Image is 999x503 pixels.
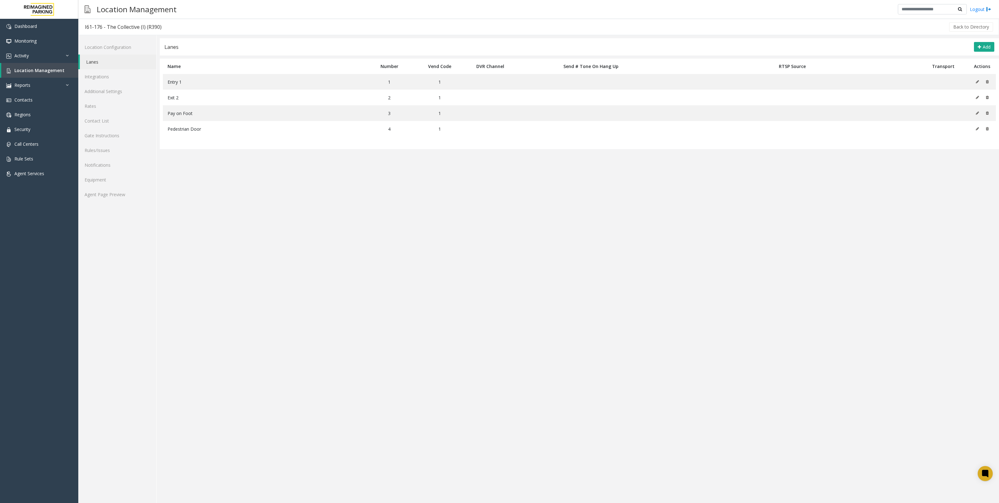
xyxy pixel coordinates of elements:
[78,99,156,113] a: Rates
[78,69,156,84] a: Integrations
[974,42,994,52] button: Add
[78,113,156,128] a: Contact List
[515,59,666,74] th: Send # Tone On Hang Up
[168,95,179,101] span: Exit 2
[80,55,156,69] a: Lanes
[78,128,156,143] a: Gate Instructions
[78,172,156,187] a: Equipment
[968,59,996,74] th: Actions
[970,6,991,13] a: Logout
[918,59,969,74] th: Transport
[415,121,465,137] td: 1
[465,59,515,74] th: DVR Channel
[6,54,11,59] img: 'icon'
[85,23,162,31] div: I61-176 - The Collective (I) (R390)
[14,170,44,176] span: Agent Services
[6,127,11,132] img: 'icon'
[14,23,37,29] span: Dashboard
[6,98,11,103] img: 'icon'
[6,83,11,88] img: 'icon'
[164,43,179,51] div: Lanes
[168,126,201,132] span: Pedestrian Door
[6,113,11,118] img: 'icon'
[14,82,30,88] span: Reports
[6,24,11,29] img: 'icon'
[6,142,11,147] img: 'icon'
[6,171,11,176] img: 'icon'
[364,90,415,105] td: 2
[14,97,33,103] span: Contacts
[415,59,465,74] th: Vend Code
[983,44,991,50] span: Add
[85,2,91,17] img: pageIcon
[364,105,415,121] td: 3
[14,156,33,162] span: Rule Sets
[6,39,11,44] img: 'icon'
[78,84,156,99] a: Additional Settings
[94,2,180,17] h3: Location Management
[364,59,415,74] th: Number
[6,68,11,73] img: 'icon'
[168,110,193,116] span: Pay on Foot
[14,141,39,147] span: Call Centers
[666,59,918,74] th: RTSP Source
[364,121,415,137] td: 4
[163,59,364,74] th: Name
[78,143,156,158] a: Rules/Issues
[364,74,415,90] td: 1
[14,53,29,59] span: Activity
[14,67,65,73] span: Location Management
[14,38,37,44] span: Monitoring
[415,74,465,90] td: 1
[949,22,993,32] button: Back to Directory
[415,105,465,121] td: 1
[986,6,991,13] img: logout
[14,112,31,118] span: Regions
[168,79,182,85] span: Entry 1
[1,63,78,78] a: Location Management
[14,126,30,132] span: Security
[6,157,11,162] img: 'icon'
[78,158,156,172] a: Notifications
[78,187,156,202] a: Agent Page Preview
[78,40,156,55] a: Location Configuration
[415,90,465,105] td: 1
